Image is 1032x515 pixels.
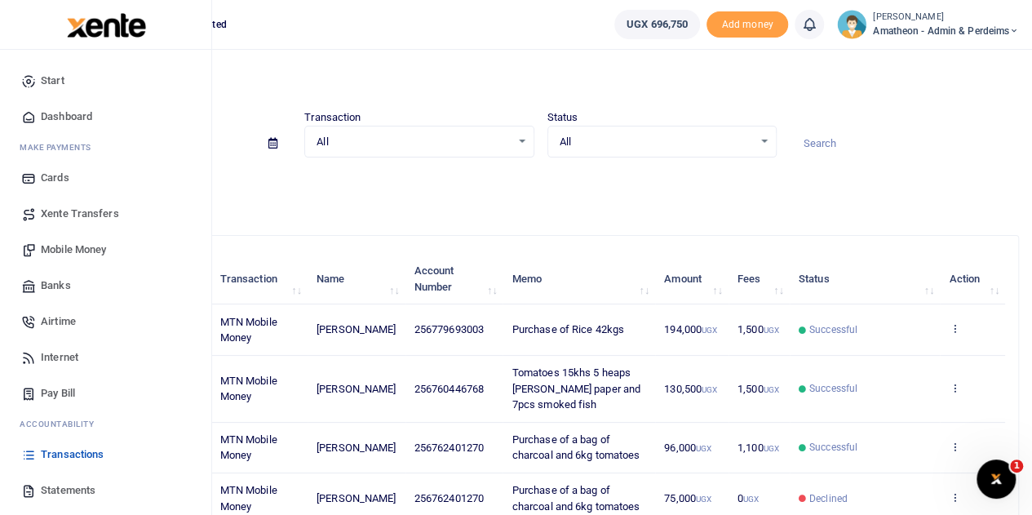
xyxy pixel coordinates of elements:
[62,177,1019,194] p: Download
[664,323,717,335] span: 194,000
[41,385,75,402] span: Pay Bill
[304,109,361,126] label: Transaction
[790,130,1019,158] input: Search
[706,17,788,29] a: Add money
[809,440,857,455] span: Successful
[743,495,759,504] small: UGX
[737,442,779,454] span: 1,100
[13,99,198,135] a: Dashboard
[414,323,484,335] span: 256779693003
[317,492,396,504] span: [PERSON_NAME]
[13,340,198,375] a: Internet
[317,323,396,335] span: [PERSON_NAME]
[13,160,198,196] a: Cards
[837,10,866,39] img: profile-user
[210,254,307,304] th: Transaction: activate to sort column ascending
[41,73,64,89] span: Start
[220,484,277,513] span: MTN Mobile Money
[317,134,510,150] span: All
[737,323,779,335] span: 1,500
[41,206,119,222] span: Xente Transfers
[220,316,277,344] span: MTN Mobile Money
[67,13,146,38] img: logo-large
[809,381,857,396] span: Successful
[220,433,277,462] span: MTN Mobile Money
[614,10,700,39] a: UGX 696,750
[702,326,717,335] small: UGX
[763,444,778,453] small: UGX
[664,383,717,395] span: 130,500
[32,418,94,430] span: countability
[13,135,198,160] li: M
[512,484,640,513] span: Purchase of a bag of charcoal and 6kg tomatoes
[317,442,396,454] span: [PERSON_NAME]
[873,11,1019,24] small: [PERSON_NAME]
[13,63,198,99] a: Start
[13,437,198,473] a: Transactions
[308,254,405,304] th: Name: activate to sort column ascending
[13,268,198,304] a: Banks
[608,10,706,39] li: Wallet ballance
[41,349,78,366] span: Internet
[414,383,484,395] span: 256760446768
[414,442,484,454] span: 256762401270
[664,442,711,454] span: 96,000
[702,385,717,394] small: UGX
[706,11,788,38] span: Add money
[809,491,848,506] span: Declined
[13,375,198,411] a: Pay Bill
[13,196,198,232] a: Xente Transfers
[41,482,95,499] span: Statements
[28,141,91,153] span: ake Payments
[41,242,106,258] span: Mobile Money
[547,109,578,126] label: Status
[655,254,729,304] th: Amount: activate to sort column ascending
[977,460,1016,499] iframe: Intercom live chat
[696,444,711,453] small: UGX
[41,277,71,294] span: Banks
[737,492,759,504] span: 0
[696,495,711,504] small: UGX
[664,492,711,504] span: 75,000
[512,323,624,335] span: Purchase of Rice 42kgs
[512,433,640,462] span: Purchase of a bag of charcoal and 6kg tomatoes
[405,254,503,304] th: Account Number: activate to sort column ascending
[41,170,69,186] span: Cards
[503,254,654,304] th: Memo: activate to sort column ascending
[729,254,790,304] th: Fees: activate to sort column ascending
[41,313,76,330] span: Airtime
[790,254,941,304] th: Status: activate to sort column ascending
[837,10,1019,39] a: profile-user [PERSON_NAME] Amatheon - Admin & Perdeims
[809,322,857,337] span: Successful
[873,24,1019,38] span: Amatheon - Admin & Perdeims
[940,254,1005,304] th: Action: activate to sort column ascending
[706,11,788,38] li: Toup your wallet
[65,18,146,30] a: logo-small logo-large logo-large
[1010,460,1023,473] span: 1
[13,304,198,340] a: Airtime
[512,366,640,411] span: Tomatoes 15khs 5 heaps [PERSON_NAME] paper and 7pcs smoked fish
[41,109,92,125] span: Dashboard
[763,326,778,335] small: UGX
[317,383,396,395] span: [PERSON_NAME]
[763,385,778,394] small: UGX
[41,446,104,463] span: Transactions
[220,375,277,403] span: MTN Mobile Money
[13,473,198,508] a: Statements
[627,16,688,33] span: UGX 696,750
[560,134,753,150] span: All
[414,492,484,504] span: 256762401270
[737,383,779,395] span: 1,500
[62,70,1019,88] h4: Transactions
[13,232,198,268] a: Mobile Money
[13,411,198,437] li: Ac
